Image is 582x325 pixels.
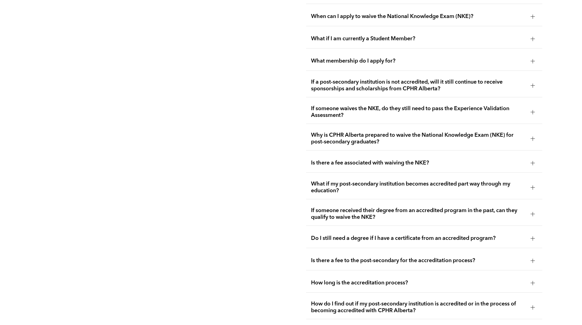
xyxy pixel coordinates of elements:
span: If someone waives the NKE, do they still need to pass the Experience Validation Assessment? [311,105,526,119]
span: If a post-secondary institution is not accredited, will it still continue to receive sponsorships... [311,79,526,92]
span: Why is CPHR Alberta prepared to waive the National Knowledge Exam (NKE) for post-secondary gradua... [311,132,526,145]
span: What if my post-secondary institution becomes accredited part way through my education? [311,181,526,194]
span: What if I am currently a Student Member? [311,35,526,42]
span: Is there a fee associated with waiving the NKE? [311,160,526,166]
span: When can I apply to waive the National Knowledge Exam (NKE)? [311,13,526,20]
span: If someone received their degree from an accredited program in the past, can they qualify to waiv... [311,207,526,221]
span: What membership do I apply for? [311,58,526,64]
span: Is there a fee to the post-secondary for the accreditation process? [311,257,526,264]
span: Do I still need a degree if I have a certificate from an accredited program? [311,235,526,242]
span: How long is the accreditation process? [311,280,526,286]
span: How do I find out if my post-secondary institution is accredited or in the process of becoming ac... [311,301,526,314]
